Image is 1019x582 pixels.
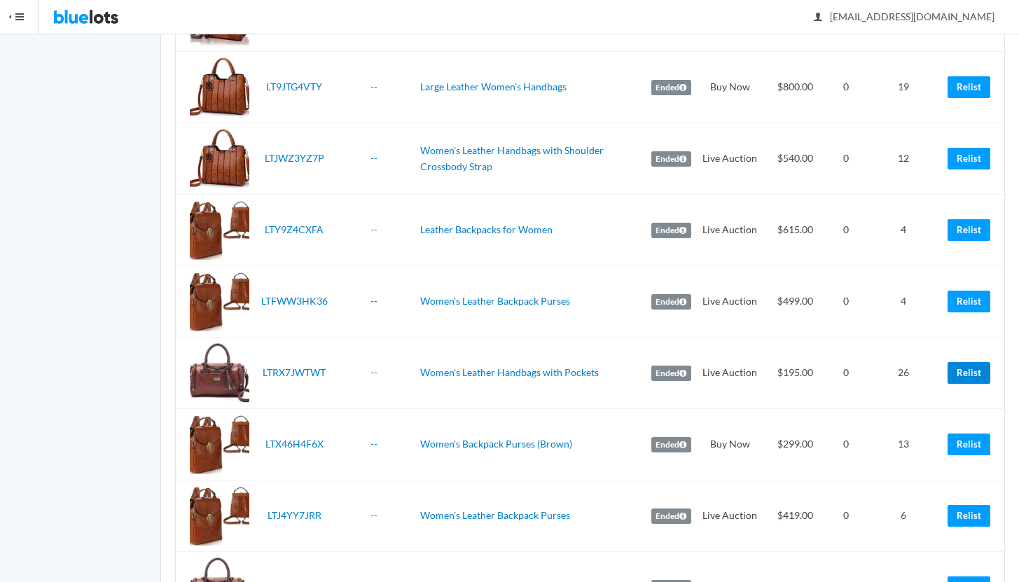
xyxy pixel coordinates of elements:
[697,123,763,195] td: Live Auction
[827,338,865,409] td: 0
[763,338,828,409] td: $195.00
[865,338,942,409] td: 26
[697,338,763,409] td: Live Auction
[948,219,990,241] a: Relist
[651,508,691,524] label: Ended
[370,152,377,164] a: --
[420,366,599,378] a: Women's Leather Handbags with Pockets
[763,123,828,195] td: $540.00
[697,266,763,338] td: Live Auction
[420,295,570,307] a: Women's Leather Backpack Purses
[420,438,572,450] a: Women's Backpack Purses (Brown)
[265,152,324,164] a: LTJWZ3YZ7P
[827,123,865,195] td: 0
[827,195,865,266] td: 0
[865,195,942,266] td: 4
[865,52,942,123] td: 19
[651,294,691,310] label: Ended
[370,438,377,450] a: --
[261,295,328,307] a: LTFWW3HK36
[697,409,763,480] td: Buy Now
[370,509,377,521] a: --
[948,505,990,527] a: Relist
[811,11,825,25] ion-icon: person
[814,11,994,22] span: [EMAIL_ADDRESS][DOMAIN_NAME]
[865,480,942,552] td: 6
[263,366,326,378] a: LTRX7JWTWT
[948,76,990,98] a: Relist
[763,480,828,552] td: $419.00
[827,266,865,338] td: 0
[763,195,828,266] td: $615.00
[651,437,691,452] label: Ended
[420,81,567,92] a: Large Leather Women's Handbags
[865,123,942,195] td: 12
[265,223,324,235] a: LTY9Z4CXFA
[651,80,691,95] label: Ended
[265,438,324,450] a: LTX46H4F6X
[948,434,990,455] a: Relist
[948,362,990,384] a: Relist
[827,409,865,480] td: 0
[420,223,553,235] a: Leather Backpacks for Women
[651,366,691,381] label: Ended
[763,52,828,123] td: $800.00
[827,480,865,552] td: 0
[420,144,604,172] a: Women's Leather Handbags with Shoulder Crossbody Strap
[697,52,763,123] td: Buy Now
[865,409,942,480] td: 13
[865,266,942,338] td: 4
[266,81,322,92] a: LT9JTG4VTY
[948,291,990,312] a: Relist
[827,52,865,123] td: 0
[763,266,828,338] td: $499.00
[697,195,763,266] td: Live Auction
[651,151,691,167] label: Ended
[948,148,990,169] a: Relist
[268,509,321,521] a: LTJ4YY7JRR
[370,295,377,307] a: --
[420,509,570,521] a: Women's Leather Backpack Purses
[763,409,828,480] td: $299.00
[697,480,763,552] td: Live Auction
[370,223,377,235] a: --
[370,81,377,92] a: --
[370,366,377,378] a: --
[651,223,691,238] label: Ended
